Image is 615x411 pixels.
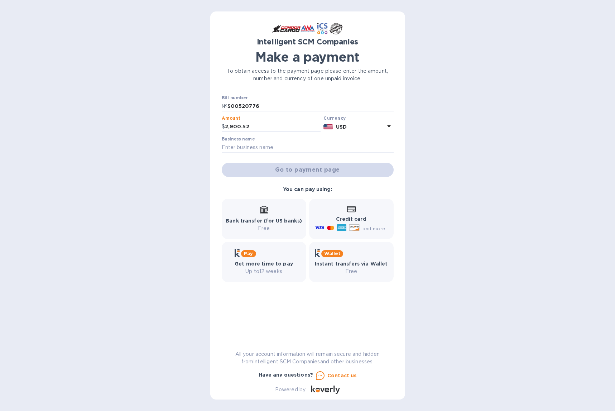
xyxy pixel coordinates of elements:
b: USD [336,124,347,130]
h1: Make a payment [222,49,394,64]
p: Free [315,268,388,275]
label: Bill number [222,96,248,100]
b: You can pay using: [283,186,332,192]
b: Wallet [324,251,341,256]
p: All your account information will remain secure and hidden from Intelligent SCM Companies and oth... [222,350,394,365]
b: Instant transfers via Wallet [315,261,388,267]
p: Powered by [275,386,306,393]
b: Get more time to pay [235,261,293,267]
b: Bank transfer (for US banks) [226,218,302,224]
b: Intelligent SCM Companies [257,37,359,46]
b: Pay [244,251,253,256]
input: 0.00 [225,121,321,132]
p: Up to 12 weeks [235,268,293,275]
input: Enter bill number [227,101,394,112]
b: Currency [323,115,346,121]
img: USD [323,124,333,129]
span: and more... [362,226,389,231]
input: Enter business name [222,142,394,153]
p: № [222,102,227,110]
p: To obtain access to the payment page please enter the amount, number and currency of one unpaid i... [222,67,394,82]
b: Have any questions? [259,372,313,378]
label: Amount [222,116,240,121]
p: $ [222,123,225,130]
b: Credit card [336,216,366,222]
p: Free [226,225,302,232]
u: Contact us [327,373,357,378]
label: Business name [222,137,255,141]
